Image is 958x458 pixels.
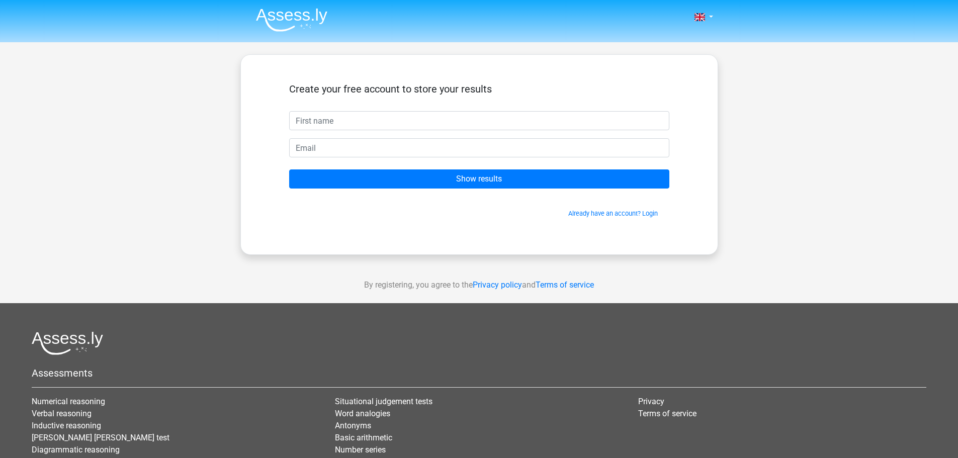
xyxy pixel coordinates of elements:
[289,169,669,189] input: Show results
[32,331,103,355] img: Assessly logo
[638,397,664,406] a: Privacy
[568,210,658,217] a: Already have an account? Login
[32,421,101,430] a: Inductive reasoning
[32,445,120,454] a: Diagrammatic reasoning
[536,280,594,290] a: Terms of service
[335,397,432,406] a: Situational judgement tests
[289,138,669,157] input: Email
[335,433,392,442] a: Basic arithmetic
[32,409,92,418] a: Verbal reasoning
[32,433,169,442] a: [PERSON_NAME] [PERSON_NAME] test
[335,421,371,430] a: Antonyms
[32,397,105,406] a: Numerical reasoning
[638,409,696,418] a: Terms of service
[256,8,327,32] img: Assessly
[473,280,522,290] a: Privacy policy
[289,83,669,95] h5: Create your free account to store your results
[289,111,669,130] input: First name
[335,445,386,454] a: Number series
[32,367,926,379] h5: Assessments
[335,409,390,418] a: Word analogies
